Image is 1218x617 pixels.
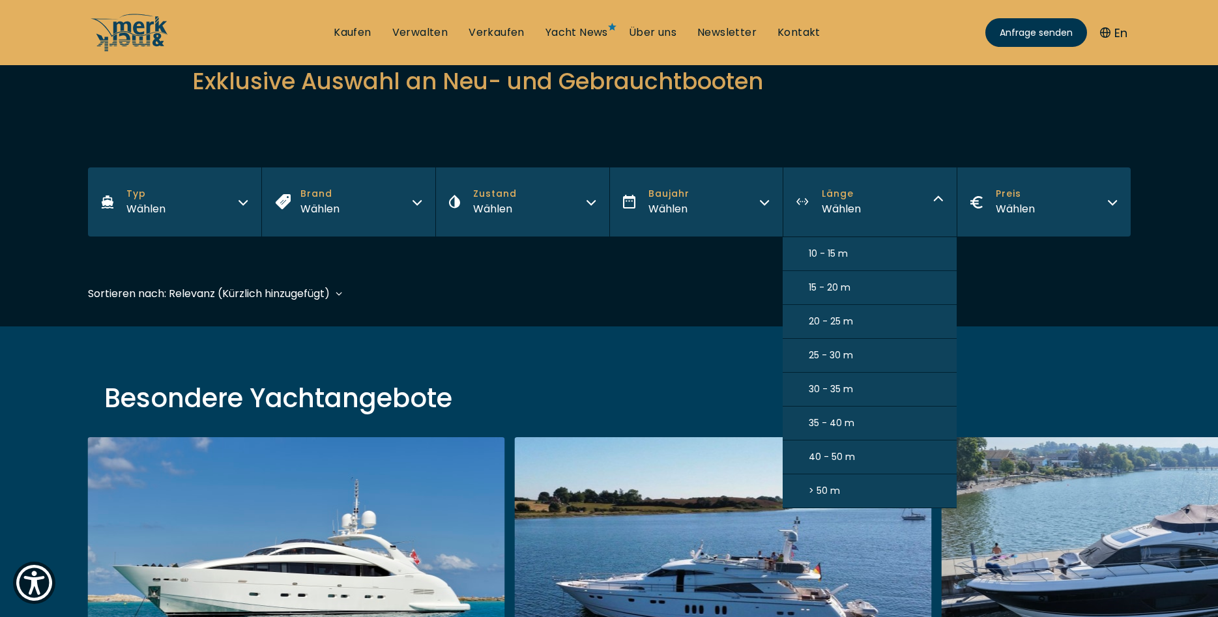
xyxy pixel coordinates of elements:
button: PreisWählen [957,167,1131,237]
span: Baujahr [648,187,689,201]
button: 35 - 40 m [783,407,957,440]
span: Länge [822,187,861,201]
button: BrandWählen [261,167,435,237]
span: 10 - 15 m [809,247,848,261]
h2: Exklusive Auswahl an Neu- und Gebrauchtbooten [192,65,1026,97]
button: > 50 m [783,474,957,508]
button: 15 - 20 m [783,271,957,305]
span: Brand [300,187,340,201]
button: 25 - 30 m [783,339,957,373]
span: Anfrage senden [1000,26,1073,40]
a: Verwalten [392,25,448,40]
button: 20 - 25 m [783,305,957,339]
a: Über uns [629,25,676,40]
span: 25 - 30 m [809,349,853,362]
button: En [1100,24,1127,42]
button: Show Accessibility Preferences [13,562,55,604]
button: 40 - 50 m [783,440,957,474]
button: TypWählen [88,167,262,237]
span: 35 - 40 m [809,416,854,430]
a: Newsletter [697,25,757,40]
div: Sortieren nach: Relevanz (Kürzlich hinzugefügt) [88,285,330,302]
a: Verkaufen [469,25,525,40]
span: 30 - 35 m [809,382,853,396]
span: 15 - 20 m [809,281,850,294]
button: 30 - 35 m [783,373,957,407]
a: Kaufen [334,25,371,40]
div: Wählen [126,201,166,217]
div: Wählen [996,201,1035,217]
span: 20 - 25 m [809,315,853,328]
div: Wählen [648,201,689,217]
span: Zustand [473,187,517,201]
button: LängeWählen [783,167,957,237]
span: Typ [126,187,166,201]
a: Yacht News [545,25,608,40]
span: Preis [996,187,1035,201]
a: Anfrage senden [985,18,1087,47]
span: 40 - 50 m [809,450,855,464]
button: BaujahrWählen [609,167,783,237]
span: > 50 m [809,484,840,498]
div: Wählen [473,201,517,217]
button: ZustandWählen [435,167,609,237]
a: Kontakt [777,25,820,40]
div: Wählen [300,201,340,217]
div: Wählen [822,201,861,217]
button: 10 - 15 m [783,237,957,271]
